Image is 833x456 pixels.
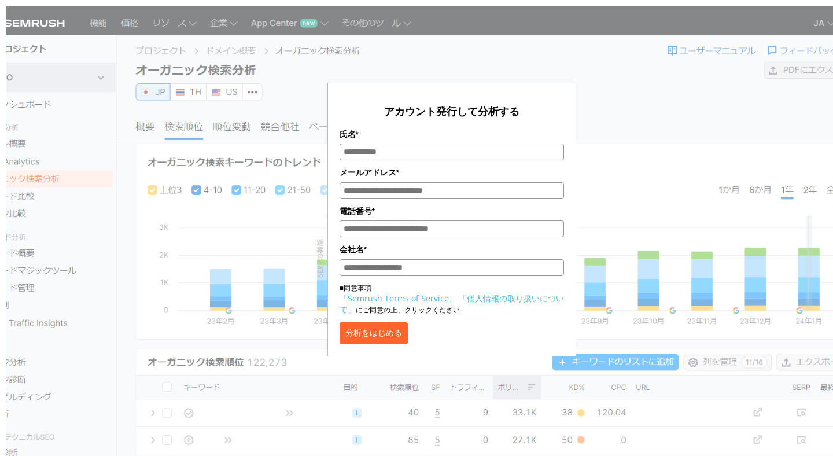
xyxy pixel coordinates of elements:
a: 「Semrush Terms of Service」 [340,293,457,304]
label: メールアドレス* [340,166,564,179]
a: 「個人情報の取り扱いについて」 [340,293,564,315]
p: ■同意事項 にご同意の上、クリックください [340,283,564,315]
span: アカウント発行して分析する [384,104,519,118]
label: 電話番号* [340,205,564,218]
button: 分析をはじめる [340,322,408,344]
